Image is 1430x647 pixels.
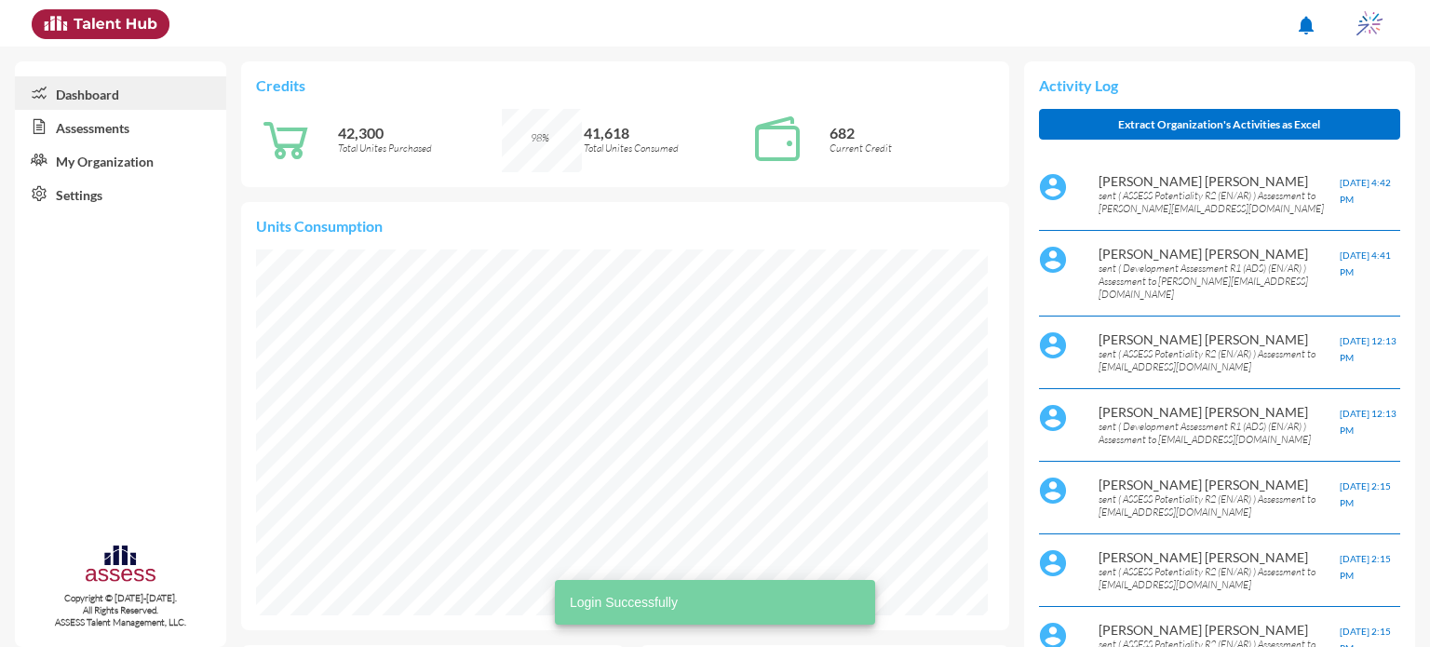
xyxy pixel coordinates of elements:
img: assesscompany-logo.png [84,543,157,588]
span: [DATE] 12:13 PM [1340,408,1396,436]
p: [PERSON_NAME] [PERSON_NAME] [1099,173,1340,189]
p: Units Consumption [256,217,994,235]
p: sent ( ASSESS Potentiality R2 (EN/AR) ) Assessment to [EMAIL_ADDRESS][DOMAIN_NAME] [1099,565,1340,591]
a: My Organization [15,143,226,177]
mat-icon: notifications [1295,14,1317,36]
img: default%20profile%20image.svg [1039,173,1067,201]
p: 41,618 [584,124,748,142]
p: [PERSON_NAME] [PERSON_NAME] [1099,404,1340,420]
p: sent ( ASSESS Potentiality R2 (EN/AR) ) Assessment to [PERSON_NAME][EMAIL_ADDRESS][DOMAIN_NAME] [1099,189,1340,215]
a: Dashboard [15,76,226,110]
span: [DATE] 12:13 PM [1340,335,1396,363]
span: [DATE] 4:42 PM [1340,177,1391,205]
a: Settings [15,177,226,210]
p: Total Unites Purchased [338,142,502,155]
p: [PERSON_NAME] [PERSON_NAME] [1099,331,1340,347]
img: default%20profile%20image.svg [1039,477,1067,505]
p: sent ( Development Assessment R1 (ADS) (EN/AR) ) Assessment to [PERSON_NAME][EMAIL_ADDRESS][DOMAI... [1099,262,1340,301]
p: [PERSON_NAME] [PERSON_NAME] [1099,246,1340,262]
span: Login Successfully [570,593,678,612]
span: [DATE] 2:15 PM [1340,480,1391,508]
img: default%20profile%20image.svg [1039,246,1067,274]
img: default%20profile%20image.svg [1039,331,1067,359]
p: Total Unites Consumed [584,142,748,155]
span: 98% [531,131,549,144]
p: sent ( ASSESS Potentiality R2 (EN/AR) ) Assessment to [EMAIL_ADDRESS][DOMAIN_NAME] [1099,347,1340,373]
p: 42,300 [338,124,502,142]
p: [PERSON_NAME] [PERSON_NAME] [1099,477,1340,492]
span: [DATE] 2:15 PM [1340,553,1391,581]
img: default%20profile%20image.svg [1039,404,1067,432]
a: Assessments [15,110,226,143]
p: sent ( Development Assessment R1 (ADS) (EN/AR) ) Assessment to [EMAIL_ADDRESS][DOMAIN_NAME] [1099,420,1340,446]
p: [PERSON_NAME] [PERSON_NAME] [1099,622,1340,638]
button: Extract Organization's Activities as Excel [1039,109,1400,140]
p: 682 [830,124,993,142]
p: Copyright © [DATE]-[DATE]. All Rights Reserved. ASSESS Talent Management, LLC. [15,592,226,628]
p: Activity Log [1039,76,1400,94]
p: Current Credit [830,142,993,155]
img: default%20profile%20image.svg [1039,549,1067,577]
p: [PERSON_NAME] [PERSON_NAME] [1099,549,1340,565]
p: Credits [256,76,994,94]
span: [DATE] 4:41 PM [1340,249,1391,277]
p: sent ( ASSESS Potentiality R2 (EN/AR) ) Assessment to [EMAIL_ADDRESS][DOMAIN_NAME] [1099,492,1340,519]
